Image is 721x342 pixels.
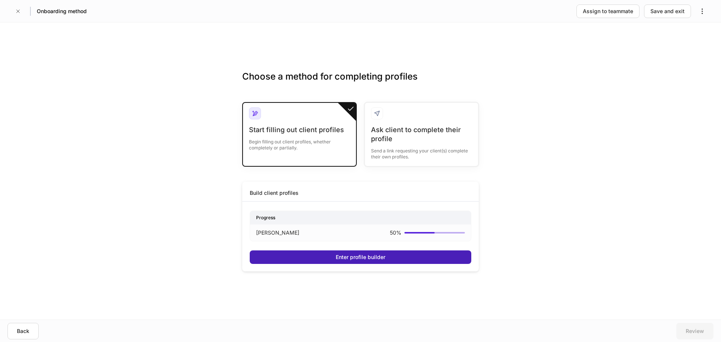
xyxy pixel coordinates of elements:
div: Begin filling out client profiles, whether completely or partially. [249,134,350,151]
div: Ask client to complete their profile [371,125,472,143]
h3: Choose a method for completing profiles [242,71,479,95]
p: [PERSON_NAME] [256,229,299,237]
button: Assign to teammate [576,5,640,18]
div: Start filling out client profiles [249,125,350,134]
p: 50 % [390,229,401,237]
button: Review [676,323,713,339]
button: Save and exit [644,5,691,18]
div: Progress [250,211,471,224]
button: Back [8,323,39,339]
div: Send a link requesting your client(s) complete their own profiles. [371,143,472,160]
div: Build client profiles [250,189,299,197]
div: Assign to teammate [583,8,633,15]
div: Back [17,327,29,335]
div: Review [686,327,704,335]
button: Enter profile builder [250,250,471,264]
div: Enter profile builder [336,253,385,261]
div: Save and exit [650,8,685,15]
h5: Onboarding method [37,8,87,15]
